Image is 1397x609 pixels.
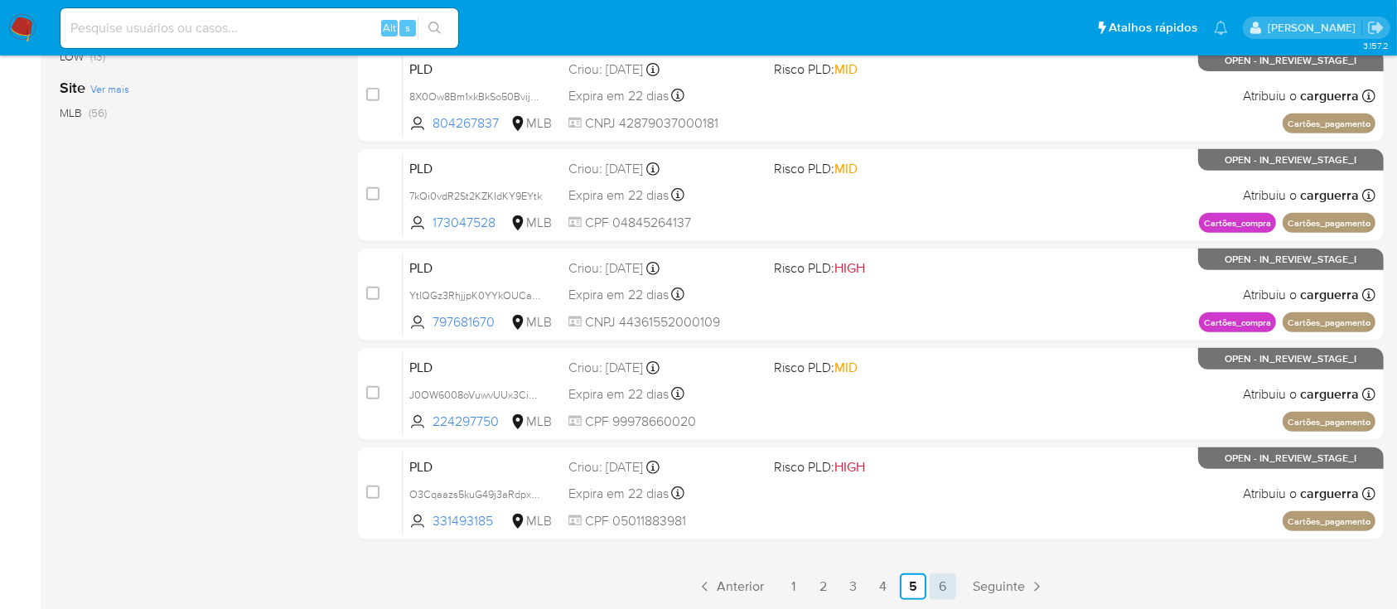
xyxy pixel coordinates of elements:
a: Sair [1367,19,1385,36]
a: Notificações [1214,21,1228,35]
input: Pesquise usuários ou casos... [60,17,458,39]
p: carlos.guerra@mercadopago.com.br [1268,20,1361,36]
span: s [405,20,410,36]
span: Alt [383,20,396,36]
span: 3.157.2 [1363,39,1389,52]
button: search-icon [418,17,452,40]
span: Atalhos rápidos [1109,19,1197,36]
